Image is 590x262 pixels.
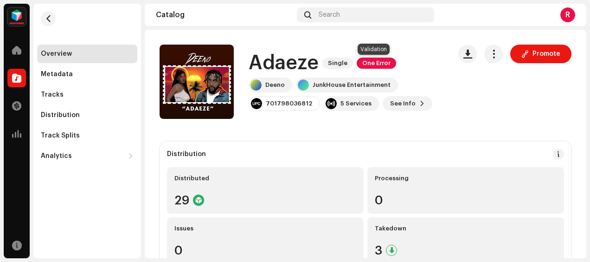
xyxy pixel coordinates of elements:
[41,152,72,160] div: Analytics
[510,45,571,63] button: Promote
[41,50,72,58] div: Overview
[375,225,557,232] div: Takedown
[37,126,137,145] re-m-nav-item: Track Splits
[340,100,372,107] div: 5 Services
[41,132,80,139] div: Track Splits
[357,58,396,69] span: One Error
[249,52,319,74] h1: Adaeze
[322,58,353,69] span: Single
[37,106,137,124] re-m-nav-item: Distribution
[37,45,137,63] re-m-nav-item: Overview
[7,7,26,26] img: feab3aad-9b62-475c-8caf-26f15a9573ee
[41,71,73,78] div: Metadata
[266,100,312,107] div: 701798036812
[532,45,560,63] span: Promote
[174,225,356,232] div: Issues
[560,7,575,22] div: R
[37,65,137,84] re-m-nav-item: Metadata
[313,81,391,89] div: JunkHouse Entertainment
[167,151,206,158] div: Distribution
[41,111,80,119] div: Distribution
[383,96,432,111] button: See Info
[265,81,285,89] div: Deeno
[37,85,137,104] re-m-nav-item: Tracks
[156,11,293,19] div: Catalog
[174,175,356,182] div: Distributed
[375,175,557,182] div: Processing
[37,147,137,165] re-m-nav-dropdown: Analytics
[390,94,416,113] span: See Info
[319,11,340,19] span: Search
[41,91,64,98] div: Tracks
